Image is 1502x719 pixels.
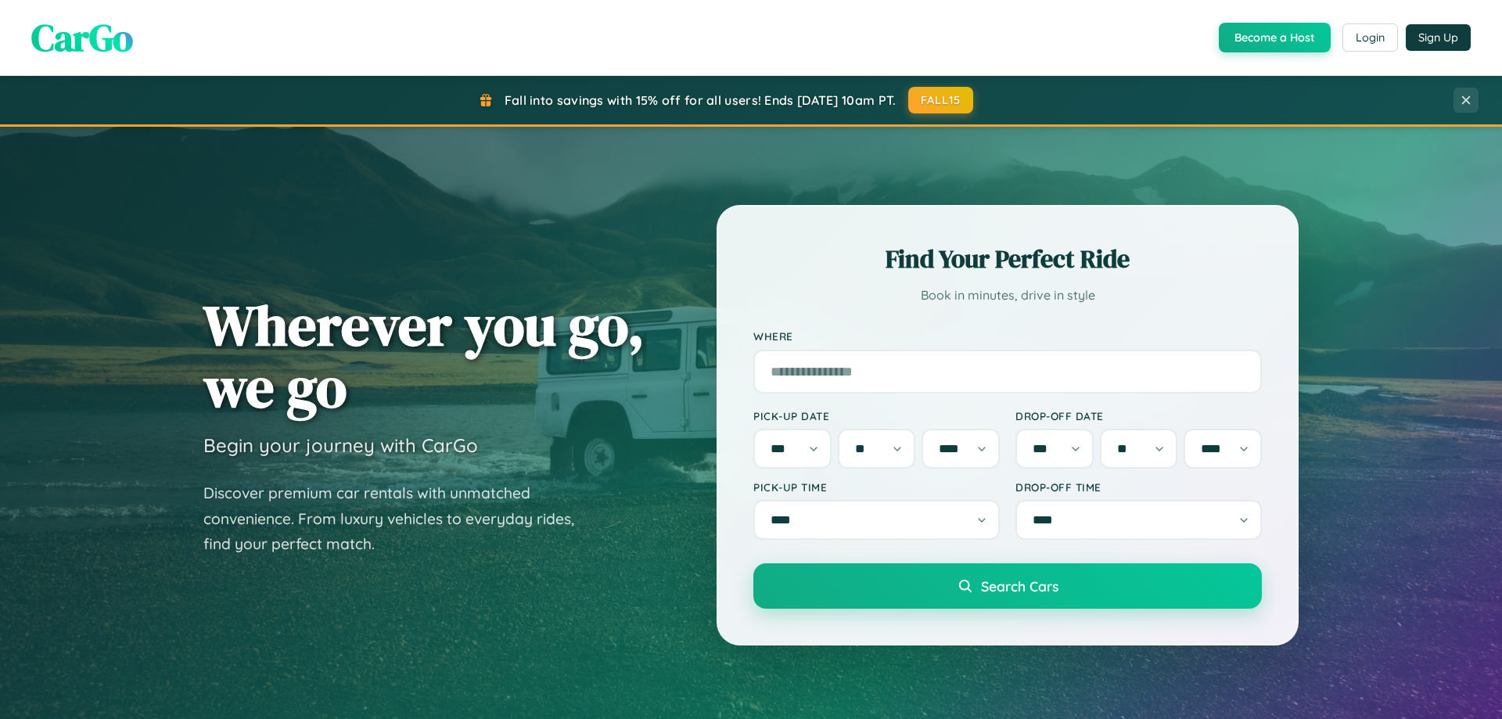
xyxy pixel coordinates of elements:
label: Pick-up Time [753,480,1000,494]
h3: Begin your journey with CarGo [203,433,478,457]
span: CarGo [31,12,133,63]
button: Search Cars [753,563,1262,609]
label: Pick-up Date [753,409,1000,422]
label: Where [753,330,1262,343]
button: Become a Host [1219,23,1331,52]
button: Login [1342,23,1398,52]
label: Drop-off Time [1015,480,1262,494]
h1: Wherever you go, we go [203,294,645,418]
span: Search Cars [981,577,1058,595]
h2: Find Your Perfect Ride [753,242,1262,276]
p: Discover premium car rentals with unmatched convenience. From luxury vehicles to everyday rides, ... [203,480,595,557]
span: Fall into savings with 15% off for all users! Ends [DATE] 10am PT. [505,92,897,108]
p: Book in minutes, drive in style [753,284,1262,307]
button: FALL15 [908,87,974,113]
button: Sign Up [1406,24,1471,51]
label: Drop-off Date [1015,409,1262,422]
